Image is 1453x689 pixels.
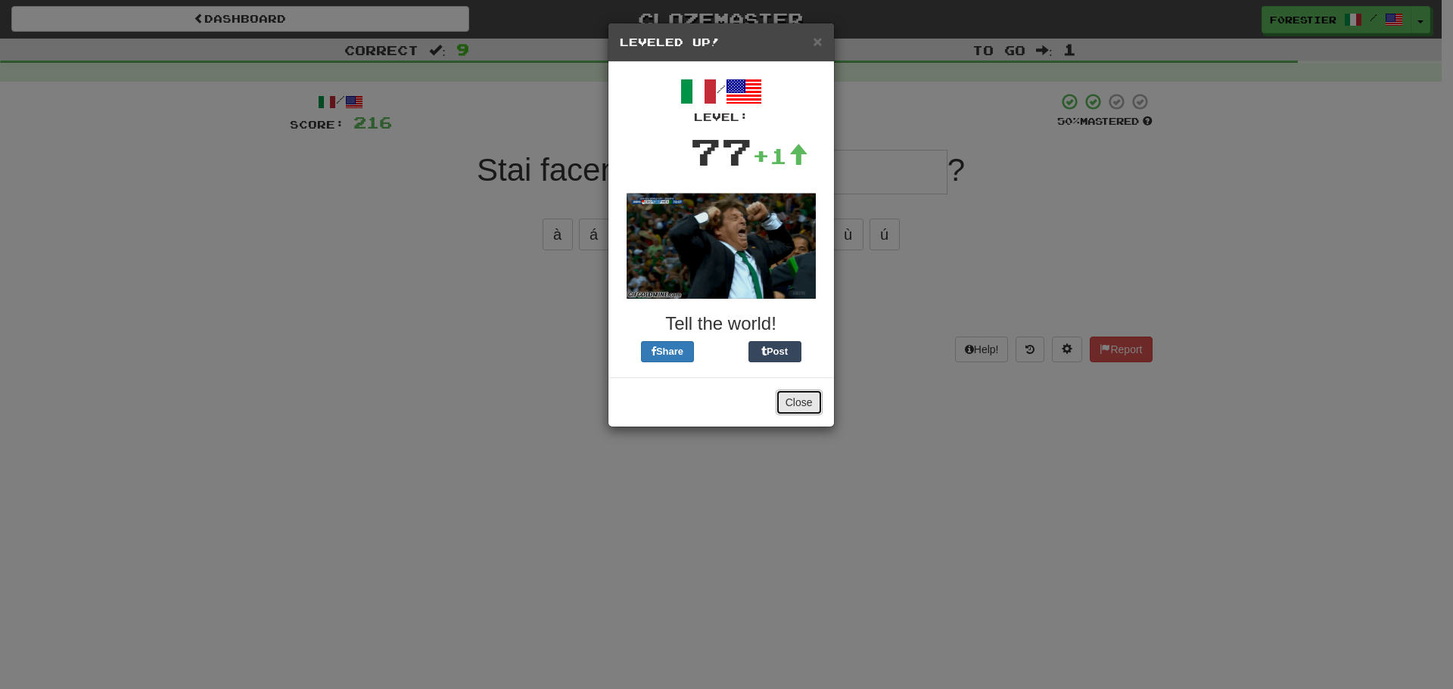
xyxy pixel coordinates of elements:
div: +1 [752,141,808,171]
div: Level: [620,110,823,125]
div: / [620,73,823,125]
div: 77 [690,125,752,178]
button: Post [748,341,801,362]
h3: Tell the world! [620,314,823,334]
h5: Leveled Up! [620,35,823,50]
img: soccer-coach-305de1daf777ce53eb89c6f6bc29008043040bc4dbfb934f710cb4871828419f.gif [627,193,816,299]
span: × [813,33,822,50]
button: Close [813,33,822,49]
button: Share [641,341,694,362]
button: Close [776,390,823,415]
iframe: X Post Button [694,341,748,362]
